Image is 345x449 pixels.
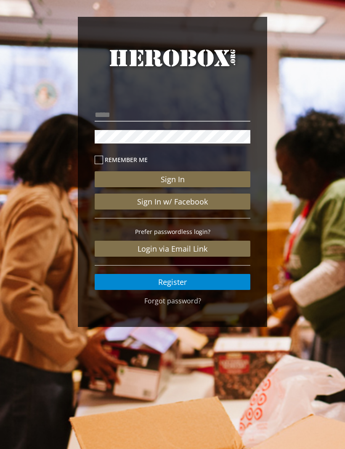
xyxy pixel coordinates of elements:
[95,241,250,257] a: Login via Email Link
[95,46,250,85] a: HeroBox
[95,274,250,290] a: Register
[95,194,250,210] a: Sign In w/ Facebook
[144,296,201,306] a: Forgot password?
[95,155,250,165] label: Remember me
[95,171,250,187] button: Sign In
[95,227,250,236] p: Prefer passwordless login?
